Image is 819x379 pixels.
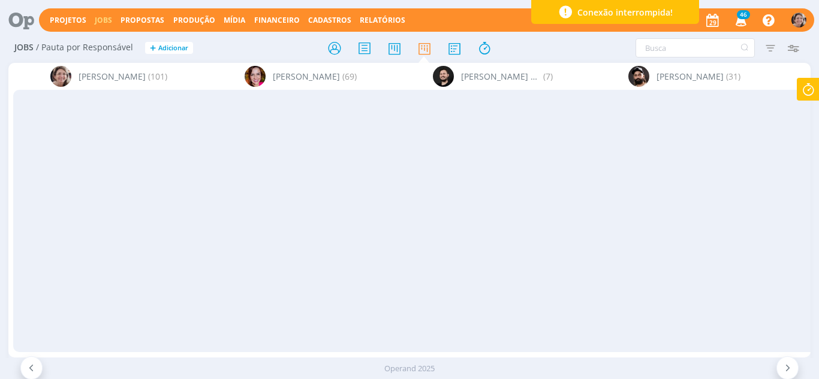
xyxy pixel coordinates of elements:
span: [PERSON_NAME] [657,70,724,83]
span: (101) [148,70,167,83]
span: [PERSON_NAME] [79,70,146,83]
img: B [245,66,266,87]
img: B [628,66,649,87]
a: Projetos [50,15,86,25]
img: A [791,13,806,28]
button: Propostas [117,16,168,25]
span: (69) [342,70,357,83]
button: Jobs [91,16,116,25]
span: (31) [726,70,740,83]
button: Produção [170,16,219,25]
button: +Adicionar [145,42,193,54]
button: Mídia [220,16,249,25]
span: 46 [737,10,750,19]
span: Propostas [121,15,164,25]
span: Conexão interrompida! [577,6,673,19]
span: + [150,42,156,54]
span: [PERSON_NAME] Granata [461,70,541,83]
span: / Pauta por Responsável [36,43,133,53]
button: Financeiro [251,16,303,25]
a: Financeiro [254,15,300,25]
button: Relatórios [356,16,409,25]
input: Busca [636,38,755,57]
span: Jobs [14,43,34,53]
span: [PERSON_NAME] [273,70,340,83]
button: 46 [728,10,752,31]
a: Mídia [224,15,245,25]
img: A [50,66,71,87]
button: A [791,10,807,31]
a: Produção [173,15,215,25]
span: Cadastros [308,15,351,25]
span: (7) [543,70,553,83]
a: Jobs [95,15,112,25]
a: Relatórios [360,15,405,25]
button: Cadastros [305,16,355,25]
img: B [433,66,454,87]
button: Projetos [46,16,90,25]
span: Adicionar [158,44,188,52]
